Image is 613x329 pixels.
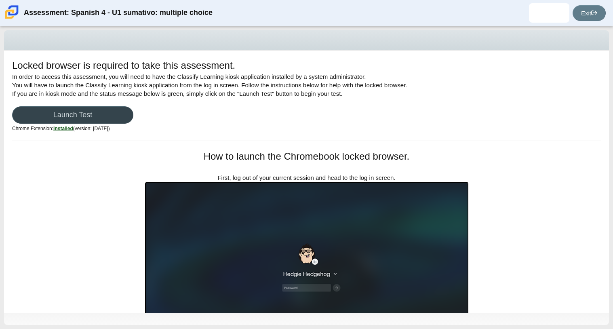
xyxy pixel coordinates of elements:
[3,4,20,21] img: Carmen School of Science & Technology
[145,150,468,163] h1: How to launch the Chromebook locked browser.
[3,15,20,22] a: Carmen School of Science & Technology
[543,6,556,19] img: adabella.espinoleo.QiA6O0
[12,59,235,72] h1: Locked browser is required to take this assessment.
[24,3,213,23] div: Assessment: Spanish 4 - U1 sumativo: multiple choice
[573,5,606,21] a: Exit
[12,59,601,141] div: In order to access this assessment, you will need to have the Classify Learning kiosk application...
[12,126,110,131] small: Chrome Extension:
[53,126,73,131] u: Installed
[12,106,133,124] a: Launch Test
[53,126,110,131] span: (version: [DATE])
